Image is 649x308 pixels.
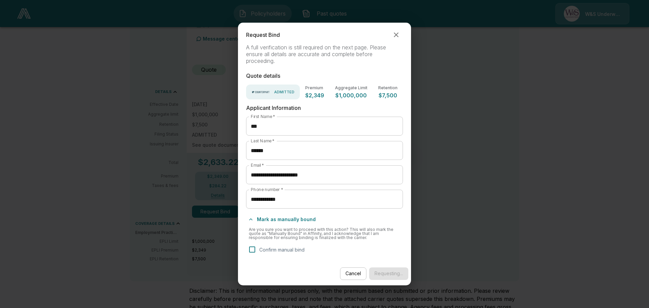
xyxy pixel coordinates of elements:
[246,44,403,65] p: A full verification is still required on the next page. Please ensure all details are accurate an...
[251,114,275,119] label: First Name
[249,228,400,240] p: Are you sure you want to proceed with this action? This will also mark the quote as "Manually Bou...
[340,267,366,280] button: Cancel
[378,93,398,98] p: $7,500
[251,187,283,192] label: Phone number
[251,162,264,168] label: Email
[246,32,280,38] p: Request Bind
[378,86,398,90] p: Retention
[246,73,403,79] p: Quote details
[259,246,305,253] p: Confirm manual bind
[305,86,324,90] p: Premium
[335,93,367,98] p: $1,000,000
[335,86,367,90] p: Aggregate Limit
[246,105,403,111] p: Applicant Information
[305,93,324,98] p: $2,349
[251,89,272,95] img: Carrier Logo
[246,214,318,225] button: Mark as manually bound
[251,138,274,144] label: Last Name
[274,90,294,94] p: ADMITTED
